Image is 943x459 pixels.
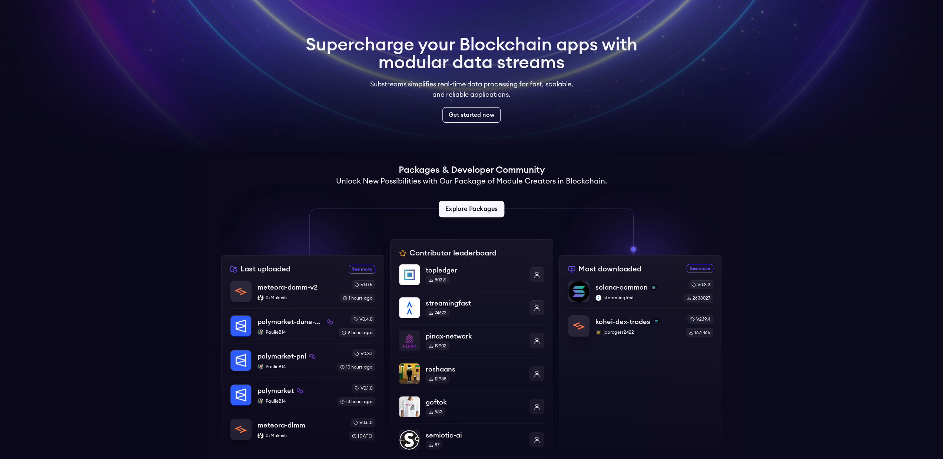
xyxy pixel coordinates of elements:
[230,350,251,371] img: polymarket-pnl
[653,319,659,325] img: solana
[595,329,680,335] p: jobrogers2422
[439,201,504,217] a: Explore Packages
[258,364,331,370] p: PaulieB14
[349,432,375,440] div: [DATE]
[258,420,305,430] p: meteora-dlmm
[327,319,333,325] img: polygon
[399,396,420,417] img: goftok
[399,264,420,285] img: topledger
[426,265,524,275] p: topledger
[352,384,375,393] div: v0.1.0
[297,388,303,394] img: polygon
[337,363,375,372] div: 10 hours ago
[258,364,263,370] img: PaulieB14
[258,329,333,335] p: PaulieB14
[399,297,420,318] img: streamingfast
[258,329,263,335] img: PaulieB14
[426,374,449,383] div: 12938
[352,280,375,289] div: v1.0.5
[399,357,544,390] a: roshaansroshaans12938
[426,298,524,308] p: streamingfast
[399,291,544,324] a: streamingfaststreamingfast74673
[595,295,678,301] p: streamingfast
[399,324,544,357] a: pinax-networkpinax-network19902
[309,353,315,359] img: polygon
[651,284,657,290] img: solana
[595,329,601,335] img: jobrogers2422
[230,280,375,308] a: meteora-damm-v2meteora-damm-v20xMukesh0xMukeshv1.0.51 hours ago
[687,315,713,324] div: v2.19.4
[230,281,251,302] img: meteora-damm-v2
[686,328,713,337] div: 1671465
[568,281,589,302] img: solana-common
[595,282,648,293] p: solana-common
[568,316,589,336] img: kohei-dex-trades
[399,390,544,423] a: goftokgoftok583
[595,317,650,327] p: kohei-dex-trades
[399,423,544,456] a: semiotic-aisemiotic-ai87
[352,349,375,358] div: v0.3.1
[399,330,420,351] img: pinax-network
[351,315,375,324] div: v0.4.0
[426,308,449,317] div: 74673
[230,419,251,440] img: meteora-dlmm
[258,295,334,301] p: 0xMukesh
[426,397,524,407] p: goftok
[230,343,375,377] a: polymarket-pnlpolymarket-pnlpolygonPaulieB14PaulieB14v0.3.110 hours ago
[688,280,713,289] div: v0.3.3
[258,295,263,301] img: 0xMukesh
[306,36,638,72] h1: Supercharge your Blockchain apps with modular data streams
[426,275,449,284] div: 80321
[258,351,306,361] p: polymarket-pnl
[230,384,251,405] img: polymarket
[230,377,375,412] a: polymarketpolymarketpolygonPaulieB14PaulieB14v0.1.013 hours ago
[230,316,251,336] img: polymarket-dune-pure
[426,440,442,449] div: 87
[258,398,263,404] img: PaulieB14
[399,264,544,291] a: topledgertopledger80321
[258,433,343,439] p: 0xMukesh
[568,280,713,308] a: solana-commonsolana-commonsolanastreamingfaststreamingfastv0.3.32638027
[426,407,445,416] div: 583
[258,433,263,439] img: 0xMukesh
[230,308,375,343] a: polymarket-dune-purepolymarket-dune-purepolygonPaulieB14PaulieB14v0.4.09 hours ago
[337,397,375,406] div: 13 hours ago
[258,386,294,396] p: polymarket
[399,164,545,176] h1: Packages & Developer Community
[426,331,524,341] p: pinax-network
[336,176,607,186] h2: Unlock New Possibilities with Our Package of Module Creators in Blockchain.
[349,265,375,274] a: See more recently uploaded packages
[399,363,420,384] img: roshaans
[687,264,713,273] a: See more most downloaded packages
[399,429,420,450] img: semiotic-ai
[568,308,713,337] a: kohei-dex-tradeskohei-dex-tradessolanajobrogers2422jobrogers2422v2.19.41671465
[339,328,375,337] div: 9 hours ago
[351,418,375,427] div: v0.5.0
[230,412,375,440] a: meteora-dlmmmeteora-dlmm0xMukesh0xMukeshv0.5.0[DATE]
[340,294,375,303] div: 1 hours ago
[365,79,578,100] p: Substreams simplifies real-time data processing for fast, scalable, and reliable applications.
[426,430,524,440] p: semiotic-ai
[426,341,449,350] div: 19902
[684,294,713,303] div: 2638027
[595,295,601,301] img: streamingfast
[426,364,524,374] p: roshaans
[258,282,318,293] p: meteora-damm-v2
[442,107,501,123] a: Get started now
[258,398,331,404] p: PaulieB14
[258,317,324,327] p: polymarket-dune-pure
